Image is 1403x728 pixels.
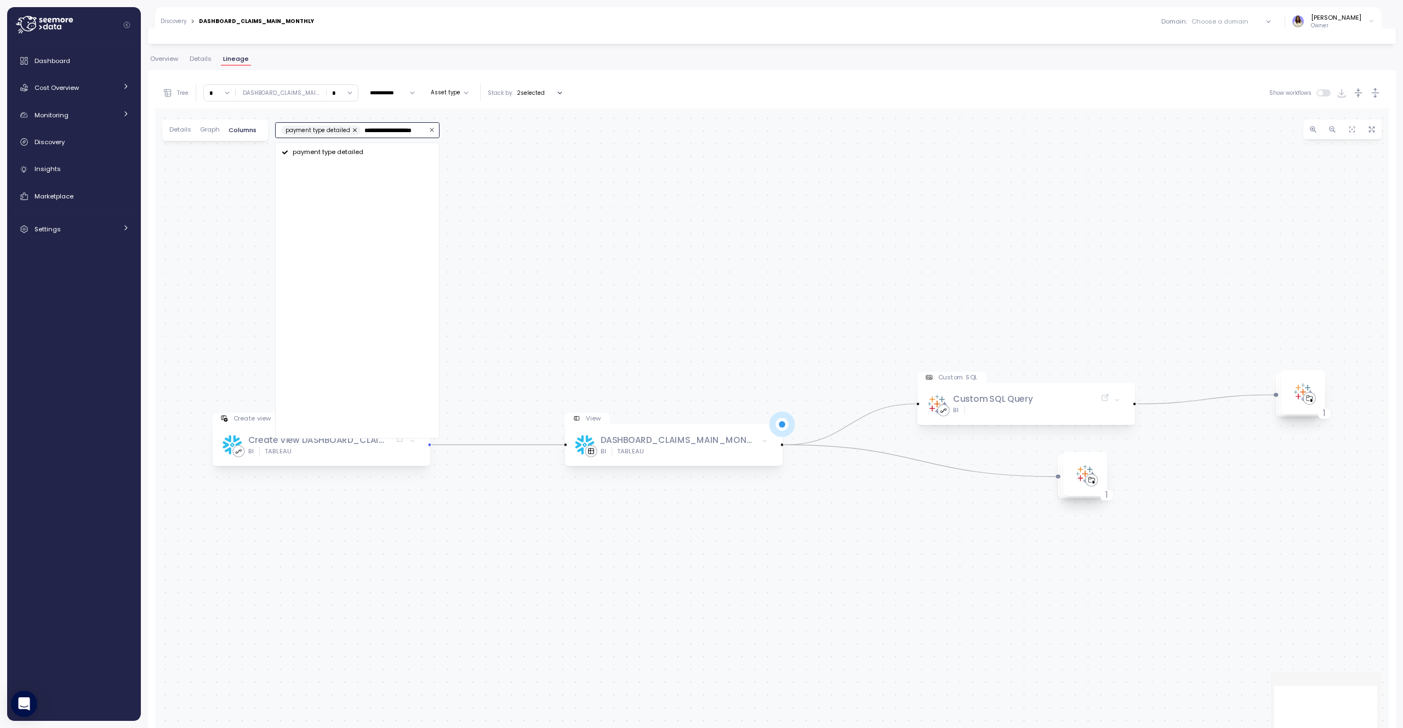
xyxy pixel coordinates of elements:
div: Custom SQL Query [953,393,1033,406]
div: DASHBOARD_CLAIMS_MAIN_MONTHLY [199,19,314,24]
span: Marketplace [35,192,73,201]
div: > [191,18,195,25]
p: Domain : [1161,17,1187,26]
a: Discovery [12,131,136,153]
p: Create view [233,414,271,423]
span: Discovery [35,138,65,146]
g: Edge from 67ee77d3b484496b33d39549 to 682a7b39c7fa21cb29d778d8 [784,445,1056,477]
span: Overview [150,56,178,62]
span: payment type detailed [286,126,350,135]
span: Columns [229,127,256,133]
a: Settings [12,218,136,240]
p: 2 selected [517,89,545,97]
div: DASHBOARD_CLAIMS_MAI ... [243,89,319,97]
button: Clear value [427,126,437,135]
a: Monitoring [12,104,136,126]
p: Owner [1311,22,1361,30]
span: Details [169,127,191,133]
span: Insights [35,164,61,173]
div: TABLEAU [617,447,644,456]
div: Choose a domain [1191,17,1248,26]
p: Custom SQL [938,373,977,382]
span: Dashboard [35,56,70,65]
a: Cost Overview [12,77,136,99]
a: Dashboard [12,50,136,72]
img: ACg8ocLZbCfiIcRY1UvIrSclsFfpd9IZ23ZbUkX6e8hl_ICG-iWpeXo=s96-c [1292,15,1304,27]
a: Marketplace [12,185,136,207]
p: Stack by: [488,89,513,97]
div: DASHBOARD_CLAIMS_MAIN_MONTHLY [600,434,757,447]
div: [PERSON_NAME] [1311,13,1361,22]
a: Insights [12,158,136,180]
div: BI [953,406,959,415]
g: Edge from 67ee77d3b484496b33d39549 to 67ee781bb484496b33d69367 [784,404,916,445]
div: BI [600,447,606,456]
span: Show workflows [1269,89,1317,96]
div: Create View DASHBOARD_CLAIMS_MAIN_MONTHLY [248,434,390,447]
p: View [585,414,601,423]
span: Monitoring [35,111,69,120]
div: Open Intercom Messenger [11,691,37,717]
button: Asset type [426,86,473,99]
span: Lineage [223,56,249,62]
p: Tree [177,89,189,97]
p: 1 [1323,407,1326,420]
p: 1 [1105,489,1108,502]
span: Settings [35,225,61,234]
span: Graph [200,127,220,133]
span: payment type detailed [293,147,363,157]
g: Edge from 67ee781bb484496b33d69367 to 67ee7815f47a117169168a9a [1136,395,1274,404]
span: Details [190,56,212,62]
a: Discovery [161,19,186,24]
div: TABLEAU [265,447,292,456]
button: Collapse navigation [120,21,134,29]
span: Cost Overview [35,83,79,92]
div: BI [248,447,254,456]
